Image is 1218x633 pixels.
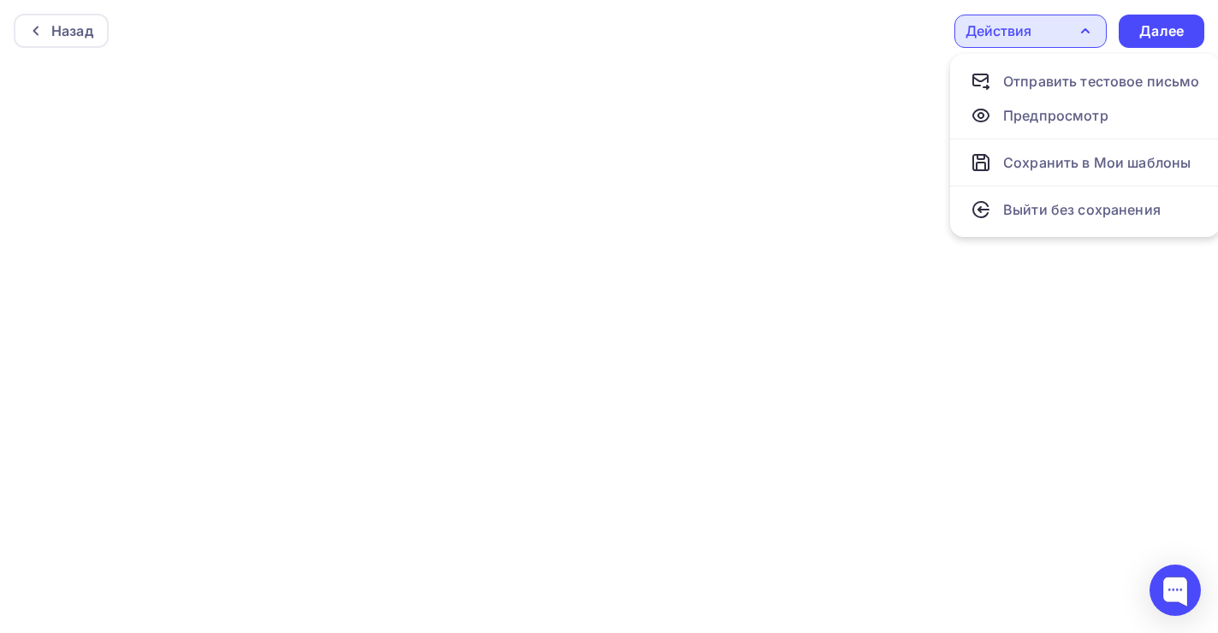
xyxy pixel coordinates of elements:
[965,21,1031,41] div: Действия
[51,21,93,41] div: Назад
[1003,71,1200,92] div: Отправить тестовое письмо
[954,15,1107,48] button: Действия
[1003,105,1108,126] div: Предпросмотр
[1139,21,1184,41] div: Далее
[1003,199,1161,220] div: Выйти без сохранения
[1003,152,1191,173] div: Сохранить в Мои шаблоны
